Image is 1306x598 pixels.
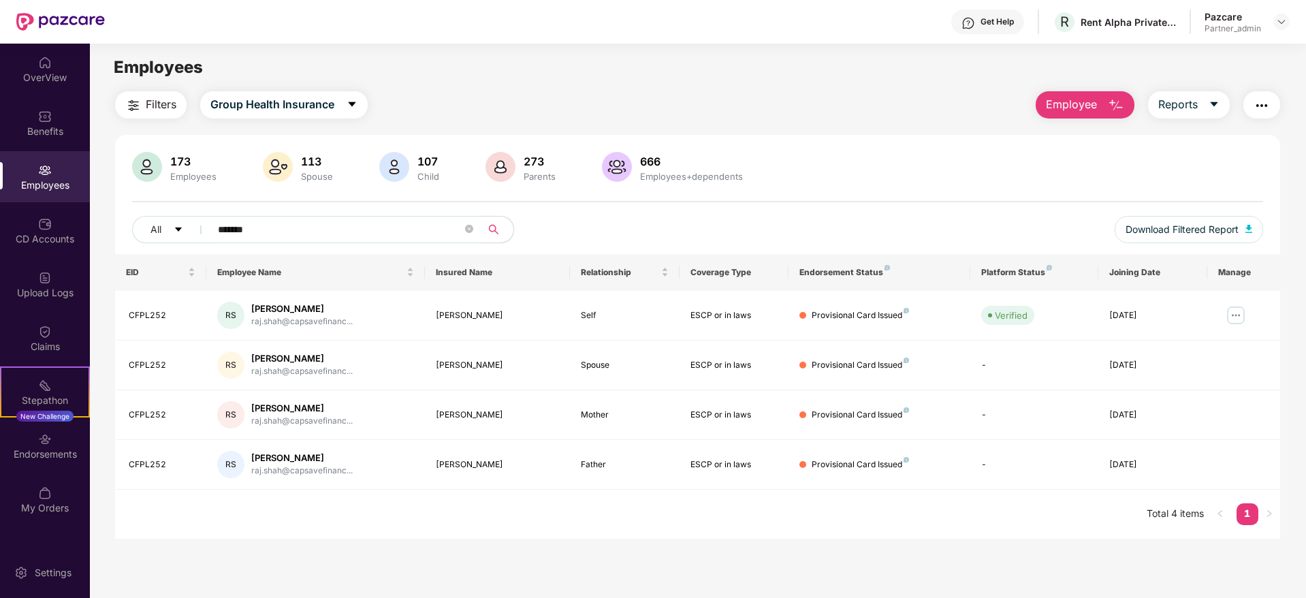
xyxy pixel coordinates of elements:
[436,359,560,372] div: [PERSON_NAME]
[885,265,890,270] img: svg+xml;base64,PHN2ZyB4bWxucz0iaHR0cDovL3d3dy53My5vcmcvMjAwMC9zdmciIHdpZHRoPSI4IiBoZWlnaHQ9IjgiIH...
[14,566,28,580] img: svg+xml;base64,PHN2ZyBpZD0iU2V0dGluZy0yMHgyMCIgeG1sbnM9Imh0dHA6Ly93d3cudzMub3JnLzIwMDAvc3ZnIiB3aW...
[904,308,909,313] img: svg+xml;base64,PHN2ZyB4bWxucz0iaHR0cDovL3d3dy53My5vcmcvMjAwMC9zdmciIHdpZHRoPSI4IiBoZWlnaHQ9IjgiIH...
[217,351,244,379] div: RS
[1254,97,1270,114] img: svg+xml;base64,PHN2ZyB4bWxucz0iaHR0cDovL3d3dy53My5vcmcvMjAwMC9zdmciIHdpZHRoPSIyNCIgaGVpZ2h0PSIyNC...
[581,409,668,422] div: Mother
[570,254,679,291] th: Relationship
[1205,10,1261,23] div: Pazcare
[1216,509,1224,518] span: left
[150,222,161,237] span: All
[1036,91,1134,119] button: Employee
[168,155,219,168] div: 173
[690,359,778,372] div: ESCP or in laws
[1,394,89,407] div: Stepathon
[206,254,425,291] th: Employee Name
[129,458,195,471] div: CFPL252
[812,309,909,322] div: Provisional Card Issued
[812,409,909,422] div: Provisional Card Issued
[132,152,162,182] img: svg+xml;base64,PHN2ZyB4bWxucz0iaHR0cDovL3d3dy53My5vcmcvMjAwMC9zdmciIHhtbG5zOnhsaW5rPSJodHRwOi8vd3...
[581,458,668,471] div: Father
[1209,99,1220,111] span: caret-down
[436,458,560,471] div: [PERSON_NAME]
[1109,359,1196,372] div: [DATE]
[38,379,52,392] img: svg+xml;base64,PHN2ZyB4bWxucz0iaHR0cDovL3d3dy53My5vcmcvMjAwMC9zdmciIHdpZHRoPSIyMSIgaGVpZ2h0PSIyMC...
[465,223,473,236] span: close-circle
[415,155,442,168] div: 107
[129,309,195,322] div: CFPL252
[114,57,203,77] span: Employees
[38,56,52,69] img: svg+xml;base64,PHN2ZyBpZD0iSG9tZSIgeG1sbnM9Imh0dHA6Ly93d3cudzMub3JnLzIwMDAvc3ZnIiB3aWR0aD0iMjAiIG...
[581,309,668,322] div: Self
[970,341,1098,390] td: -
[1147,503,1204,525] li: Total 4 items
[1108,97,1124,114] img: svg+xml;base64,PHN2ZyB4bWxucz0iaHR0cDovL3d3dy53My5vcmcvMjAwMC9zdmciIHhtbG5zOnhsaW5rPSJodHRwOi8vd3...
[174,225,183,236] span: caret-down
[425,254,571,291] th: Insured Name
[970,440,1098,490] td: -
[1148,91,1230,119] button: Reportscaret-down
[115,254,206,291] th: EID
[210,96,334,113] span: Group Health Insurance
[480,216,514,243] button: search
[995,309,1028,322] div: Verified
[38,163,52,177] img: svg+xml;base64,PHN2ZyBpZD0iRW1wbG95ZWVzIiB4bWxucz0iaHR0cDovL3d3dy53My5vcmcvMjAwMC9zdmciIHdpZHRoPS...
[1115,216,1263,243] button: Download Filtered Report
[115,91,187,119] button: Filters
[480,224,507,235] span: search
[1047,265,1052,270] img: svg+xml;base64,PHN2ZyB4bWxucz0iaHR0cDovL3d3dy53My5vcmcvMjAwMC9zdmciIHdpZHRoPSI4IiBoZWlnaHQ9IjgiIH...
[146,96,176,113] span: Filters
[1207,254,1280,291] th: Manage
[1258,503,1280,525] li: Next Page
[132,216,215,243] button: Allcaret-down
[637,155,746,168] div: 666
[298,171,336,182] div: Spouse
[812,359,909,372] div: Provisional Card Issued
[217,401,244,428] div: RS
[690,458,778,471] div: ESCP or in laws
[125,97,142,114] img: svg+xml;base64,PHN2ZyB4bWxucz0iaHR0cDovL3d3dy53My5vcmcvMjAwMC9zdmciIHdpZHRoPSIyNCIgaGVpZ2h0PSIyNC...
[1046,96,1097,113] span: Employee
[129,359,195,372] div: CFPL252
[637,171,746,182] div: Employees+dependents
[1060,14,1069,30] span: R
[217,267,404,278] span: Employee Name
[1109,309,1196,322] div: [DATE]
[1158,96,1198,113] span: Reports
[1109,409,1196,422] div: [DATE]
[38,486,52,500] img: svg+xml;base64,PHN2ZyBpZD0iTXlfT3JkZXJzIiBkYXRhLW5hbWU9Ik15IE9yZGVycyIgeG1sbnM9Imh0dHA6Ly93d3cudz...
[1237,503,1258,524] a: 1
[1265,509,1273,518] span: right
[981,267,1087,278] div: Platform Status
[38,271,52,285] img: svg+xml;base64,PHN2ZyBpZD0iVXBsb2FkX0xvZ3MiIGRhdGEtbmFtZT0iVXBsb2FkIExvZ3MiIHhtbG5zPSJodHRwOi8vd3...
[1225,304,1247,326] img: manageButton
[904,358,909,363] img: svg+xml;base64,PHN2ZyB4bWxucz0iaHR0cDovL3d3dy53My5vcmcvMjAwMC9zdmciIHdpZHRoPSI4IiBoZWlnaHQ9IjgiIH...
[217,302,244,329] div: RS
[1237,503,1258,525] li: 1
[904,457,909,462] img: svg+xml;base64,PHN2ZyB4bWxucz0iaHR0cDovL3d3dy53My5vcmcvMjAwMC9zdmciIHdpZHRoPSI4IiBoZWlnaHQ9IjgiIH...
[970,390,1098,440] td: -
[436,409,560,422] div: [PERSON_NAME]
[521,171,558,182] div: Parents
[251,352,353,365] div: [PERSON_NAME]
[581,267,658,278] span: Relationship
[31,566,76,580] div: Settings
[1098,254,1207,291] th: Joining Date
[690,309,778,322] div: ESCP or in laws
[16,13,105,31] img: New Pazcare Logo
[251,465,353,477] div: raj.shah@capsavefinanc...
[690,409,778,422] div: ESCP or in laws
[38,432,52,446] img: svg+xml;base64,PHN2ZyBpZD0iRW5kb3JzZW1lbnRzIiB4bWxucz0iaHR0cDovL3d3dy53My5vcmcvMjAwMC9zdmciIHdpZH...
[904,407,909,413] img: svg+xml;base64,PHN2ZyB4bWxucz0iaHR0cDovL3d3dy53My5vcmcvMjAwMC9zdmciIHdpZHRoPSI4IiBoZWlnaHQ9IjgiIH...
[251,452,353,465] div: [PERSON_NAME]
[251,315,353,328] div: raj.shah@capsavefinanc...
[298,155,336,168] div: 113
[16,411,74,422] div: New Challenge
[38,325,52,339] img: svg+xml;base64,PHN2ZyBpZD0iQ2xhaW0iIHhtbG5zPSJodHRwOi8vd3d3LnczLm9yZy8yMDAwL3N2ZyIgd2lkdGg9IjIwIi...
[263,152,293,182] img: svg+xml;base64,PHN2ZyB4bWxucz0iaHR0cDovL3d3dy53My5vcmcvMjAwMC9zdmciIHhtbG5zOnhsaW5rPSJodHRwOi8vd3...
[415,171,442,182] div: Child
[1258,503,1280,525] button: right
[217,451,244,478] div: RS
[1245,225,1252,233] img: svg+xml;base64,PHN2ZyB4bWxucz0iaHR0cDovL3d3dy53My5vcmcvMjAwMC9zdmciIHhtbG5zOnhsaW5rPSJodHRwOi8vd3...
[251,402,353,415] div: [PERSON_NAME]
[251,365,353,378] div: raj.shah@capsavefinanc...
